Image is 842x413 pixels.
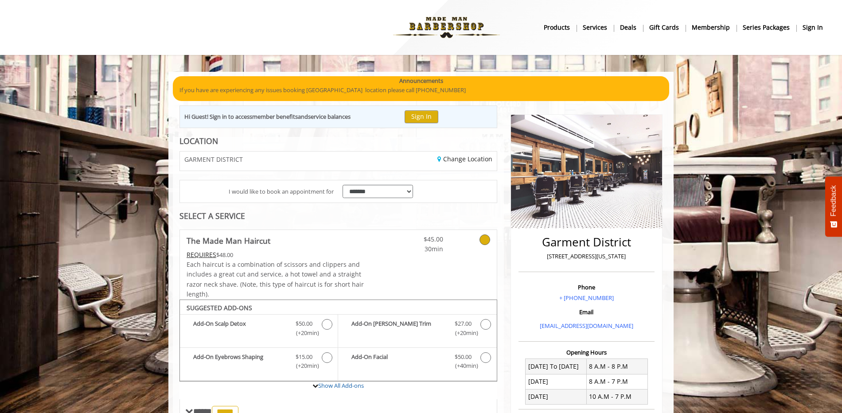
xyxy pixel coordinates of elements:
b: Add-On Eyebrows Shaping [193,352,287,371]
b: service balances [308,113,351,121]
span: (+20min ) [291,328,317,338]
td: 10 A.M - 7 P.M [586,389,647,404]
b: Membership [692,23,730,32]
b: Services [583,23,607,32]
a: DealsDeals [614,21,643,34]
span: Each haircut is a combination of scissors and clippers and includes a great cut and service, a ho... [187,260,364,298]
span: $50.00 [455,352,472,362]
div: SELECT A SERVICE [179,212,497,220]
span: (+20min ) [450,328,476,338]
label: Add-On Beard Trim [343,319,492,340]
b: products [544,23,570,32]
span: $15.00 [296,352,312,362]
b: Announcements [399,76,443,86]
a: + [PHONE_NUMBER] [559,294,614,302]
a: Change Location [437,155,492,163]
span: I would like to book an appointment for [229,187,334,196]
td: [DATE] To [DATE] [526,359,587,374]
h2: Garment District [521,236,652,249]
h3: Email [521,309,652,315]
a: ServicesServices [577,21,614,34]
h3: Opening Hours [518,349,655,355]
td: [DATE] [526,389,587,404]
span: $27.00 [455,319,472,328]
span: $50.00 [296,319,312,328]
td: 8 A.M - 8 P.M [586,359,647,374]
label: Add-On Eyebrows Shaping [184,352,333,373]
b: Add-On [PERSON_NAME] Trim [351,319,445,338]
a: Show All Add-ons [318,382,364,390]
b: member benefits [252,113,298,121]
span: Feedback [830,185,838,216]
div: Hi Guest! Sign in to access and [184,112,351,121]
span: This service needs some Advance to be paid before we block your appointment [187,250,216,259]
td: [DATE] [526,374,587,389]
td: 8 A.M - 7 P.M [586,374,647,389]
div: $48.00 [187,250,365,260]
span: GARMENT DISTRICT [184,156,243,163]
b: The Made Man Haircut [187,234,270,247]
a: Series packagesSeries packages [737,21,796,34]
b: SUGGESTED ADD-ONS [187,304,252,312]
a: Gift cardsgift cards [643,21,686,34]
b: Series packages [743,23,790,32]
div: The Made Man Haircut Add-onS [179,300,497,382]
b: Add-On Scalp Detox [193,319,287,338]
label: Add-On Facial [343,352,492,373]
img: Made Man Barbershop logo [386,3,507,52]
p: If you have are experiencing any issues booking [GEOGRAPHIC_DATA] location please call [PHONE_NUM... [179,86,663,95]
span: 30min [391,244,443,254]
a: [EMAIL_ADDRESS][DOMAIN_NAME] [540,322,633,330]
b: Deals [620,23,636,32]
span: $45.00 [391,234,443,244]
a: sign insign in [796,21,829,34]
label: Add-On Scalp Detox [184,319,333,340]
span: (+20min ) [291,361,317,370]
b: sign in [803,23,823,32]
button: Feedback - Show survey [825,176,842,237]
a: Productsproducts [538,21,577,34]
h3: Phone [521,284,652,290]
button: Sign In [405,110,438,123]
a: MembershipMembership [686,21,737,34]
span: (+40min ) [450,361,476,370]
b: LOCATION [179,136,218,146]
p: [STREET_ADDRESS][US_STATE] [521,252,652,261]
b: Add-On Facial [351,352,445,371]
b: gift cards [649,23,679,32]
